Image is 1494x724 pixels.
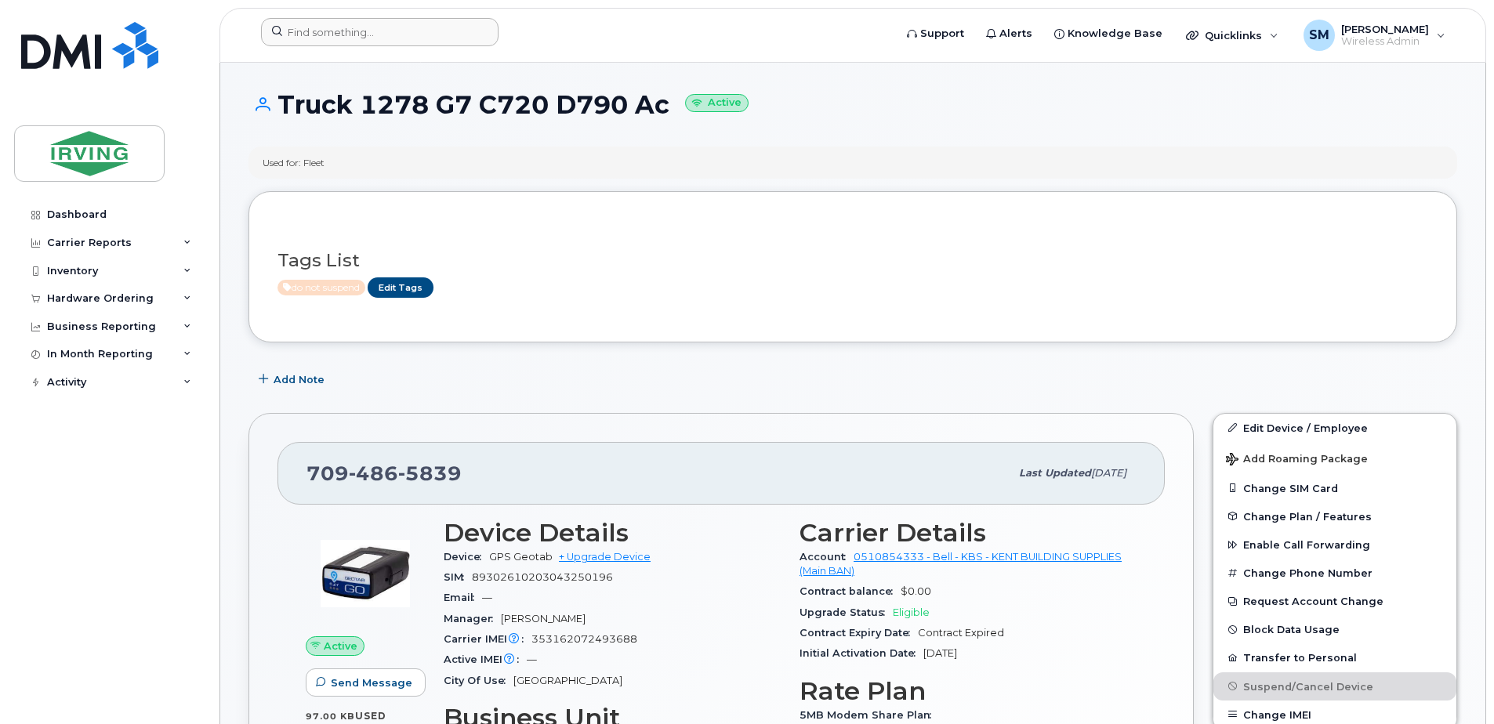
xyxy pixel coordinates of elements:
[398,462,462,485] span: 5839
[893,606,930,618] span: Eligible
[444,633,531,645] span: Carrier IMEI
[1243,539,1370,551] span: Enable Call Forwarding
[800,709,939,721] span: 5MB Modem Share Plan
[1213,502,1456,530] button: Change Plan / Features
[1213,530,1456,559] button: Enable Call Forwarding
[306,462,462,485] span: 709
[1243,680,1373,692] span: Suspend/Cancel Device
[800,627,918,639] span: Contract Expiry Date
[349,462,398,485] span: 486
[1213,587,1456,615] button: Request Account Change
[1213,474,1456,502] button: Change SIM Card
[800,606,893,618] span: Upgrade Status
[800,519,1137,547] h3: Carrier Details
[318,527,412,621] img: image20231002-3703462-1aj3rdm.jpeg
[248,366,338,394] button: Add Note
[306,711,355,722] span: 97.00 KB
[1226,453,1368,468] span: Add Roaming Package
[444,653,527,665] span: Active IMEI
[482,592,492,603] span: —
[274,372,325,387] span: Add Note
[1213,615,1456,643] button: Block Data Usage
[1243,510,1372,522] span: Change Plan / Features
[368,277,433,297] a: Edit Tags
[1213,672,1456,700] button: Suspend/Cancel Device
[800,647,923,659] span: Initial Activation Date
[331,675,412,690] span: Send Message
[277,280,365,295] span: Active
[918,627,1004,639] span: Contract Expired
[277,251,1428,270] h3: Tags List
[306,668,426,697] button: Send Message
[800,677,1137,705] h3: Rate Plan
[901,585,931,597] span: $0.00
[800,551,854,563] span: Account
[1213,643,1456,672] button: Transfer to Personal
[800,551,1122,577] a: 0510854333 - Bell - KBS - KENT BUILDING SUPPLIES (Main BAN)
[444,519,781,547] h3: Device Details
[800,585,901,597] span: Contract balance
[248,91,1457,118] h1: Truck 1278 G7 C720 D790 Ac
[324,639,357,653] span: Active
[444,551,489,563] span: Device
[1213,414,1456,442] a: Edit Device / Employee
[513,675,622,686] span: [GEOGRAPHIC_DATA]
[501,613,586,624] span: [PERSON_NAME]
[444,613,501,624] span: Manager
[531,633,637,645] span: 353162072493688
[685,94,749,112] small: Active
[1091,467,1126,479] span: [DATE]
[263,156,325,169] div: Used for: Fleet
[923,647,957,659] span: [DATE]
[444,675,513,686] span: City Of Use
[527,653,537,665] span: —
[444,592,482,603] span: Email
[472,571,613,583] span: 89302610203043250196
[489,551,553,563] span: GPS Geotab
[1019,467,1091,479] span: Last updated
[355,710,386,722] span: used
[1213,442,1456,474] button: Add Roaming Package
[444,571,472,583] span: SIM
[559,551,651,563] a: + Upgrade Device
[1213,559,1456,587] button: Change Phone Number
